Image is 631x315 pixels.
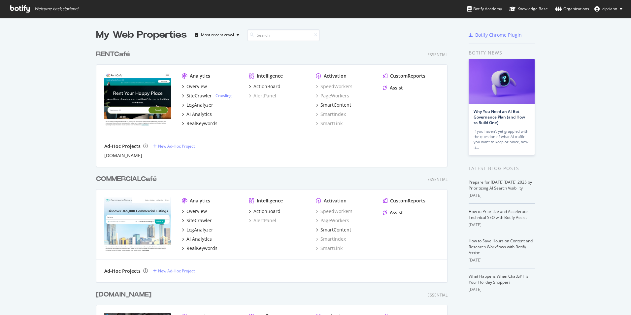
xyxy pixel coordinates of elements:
[469,273,528,285] a: What Happens When ChatGPT Is Your Holiday Shopper?
[249,92,276,99] a: AlertPanel
[182,217,212,224] a: SiteCrawler
[190,197,210,204] div: Analytics
[249,83,281,90] a: ActionBoard
[104,143,141,150] div: Ad-Hoc Projects
[427,177,448,182] div: Essential
[316,217,349,224] a: PageWorkers
[469,257,535,263] div: [DATE]
[316,92,349,99] a: PageWorkers
[249,217,276,224] a: AlertPanel
[474,129,530,150] div: If you haven’t yet grappled with the question of what AI traffic you want to keep or block, now is…
[602,6,617,12] span: cipriann
[383,197,425,204] a: CustomReports
[247,29,320,41] input: Search
[182,92,232,99] a: SiteCrawler- Crawling
[320,102,351,108] div: SmartContent
[182,245,217,252] a: RealKeywords
[186,120,217,127] div: RealKeywords
[390,85,403,91] div: Assist
[469,192,535,198] div: [DATE]
[182,208,207,215] a: Overview
[153,143,195,149] a: New Ad-Hoc Project
[469,165,535,172] div: Latest Blog Posts
[253,208,281,215] div: ActionBoard
[469,59,535,104] img: Why You Need an AI Bot Governance Plan (and How to Build One)
[469,222,535,228] div: [DATE]
[390,197,425,204] div: CustomReports
[104,152,142,159] a: [DOMAIN_NAME]
[469,179,532,191] a: Prepare for [DATE][DATE] 2025 by Prioritizing AI Search Visibility
[186,92,212,99] div: SiteCrawler
[427,292,448,298] div: Essential
[104,73,171,126] img: rentcafé.com
[316,102,351,108] a: SmartContent
[158,143,195,149] div: New Ad-Hoc Project
[190,73,210,79] div: Analytics
[182,83,207,90] a: Overview
[316,245,343,252] a: SmartLink
[474,109,525,125] a: Why You Need an AI Bot Governance Plan (and How to Build One)
[201,33,234,37] div: Most recent crawl
[182,102,213,108] a: LogAnalyzer
[324,73,347,79] div: Activation
[469,49,535,56] div: Botify news
[182,120,217,127] a: RealKeywords
[469,287,535,293] div: [DATE]
[324,197,347,204] div: Activation
[469,238,533,256] a: How to Save Hours on Content and Research Workflows with Botify Assist
[96,50,130,59] div: RENTCafé
[475,32,522,38] div: Botify Chrome Plugin
[390,73,425,79] div: CustomReports
[153,268,195,274] a: New Ad-Hoc Project
[383,209,403,216] a: Assist
[383,73,425,79] a: CustomReports
[96,28,187,42] div: My Web Properties
[249,208,281,215] a: ActionBoard
[383,85,403,91] a: Assist
[469,209,528,220] a: How to Prioritize and Accelerate Technical SEO with Botify Assist
[158,268,195,274] div: New Ad-Hoc Project
[186,245,217,252] div: RealKeywords
[316,83,352,90] a: SpeedWorkers
[467,6,502,12] div: Botify Academy
[555,6,589,12] div: Organizations
[316,236,346,242] a: SmartIndex
[213,93,232,98] div: -
[186,83,207,90] div: Overview
[316,208,352,215] a: SpeedWorkers
[96,174,157,184] div: COMMERCIALCafé
[589,4,628,14] button: cipriann
[390,209,403,216] div: Assist
[186,217,212,224] div: SiteCrawler
[96,174,159,184] a: COMMERCIALCafé
[35,6,78,12] span: Welcome back, cipriann !
[469,32,522,38] a: Botify Chrome Plugin
[316,120,343,127] a: SmartLink
[186,227,213,233] div: LogAnalyzer
[257,197,283,204] div: Intelligence
[320,227,351,233] div: SmartContent
[96,50,133,59] a: RENTCafé
[96,290,154,299] a: [DOMAIN_NAME]
[104,197,171,251] img: commercialsearch.com
[509,6,548,12] div: Knowledge Base
[182,111,212,118] a: AI Analytics
[186,208,207,215] div: Overview
[216,93,232,98] a: Crawling
[257,73,283,79] div: Intelligence
[316,111,346,118] a: SmartIndex
[316,227,351,233] a: SmartContent
[96,290,151,299] div: [DOMAIN_NAME]
[104,268,141,274] div: Ad-Hoc Projects
[186,111,212,118] div: AI Analytics
[186,102,213,108] div: LogAnalyzer
[182,236,212,242] a: AI Analytics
